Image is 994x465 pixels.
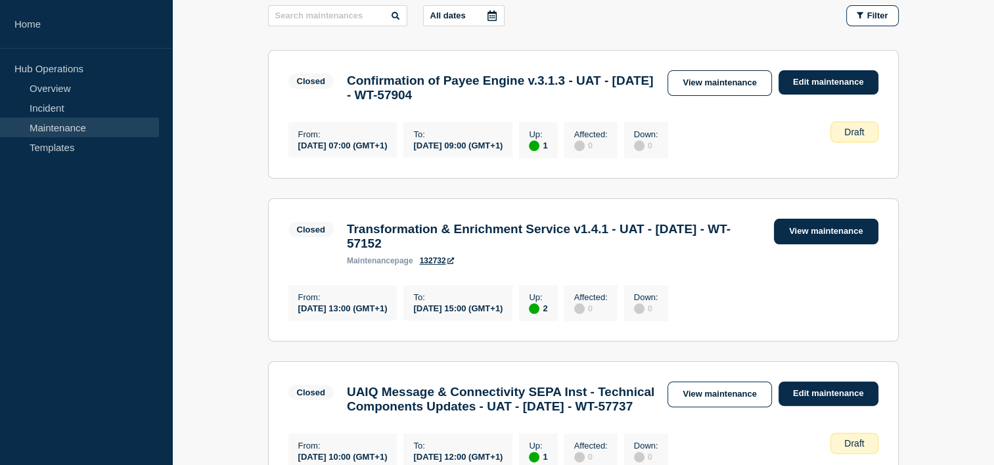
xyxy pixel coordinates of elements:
[574,303,585,314] div: disabled
[413,129,503,139] p: To :
[779,70,878,95] a: Edit maintenance
[667,70,771,96] a: View maintenance
[529,303,539,314] div: up
[667,382,771,407] a: View maintenance
[574,129,608,139] p: Affected :
[413,292,503,302] p: To :
[413,441,503,451] p: To :
[298,292,388,302] p: From :
[298,441,388,451] p: From :
[774,219,878,244] a: View maintenance
[430,11,466,20] p: All dates
[574,141,585,151] div: disabled
[634,452,644,462] div: disabled
[298,139,388,150] div: [DATE] 07:00 (GMT+1)
[347,256,395,265] span: maintenance
[830,122,878,143] div: Draft
[413,451,503,462] div: [DATE] 12:00 (GMT+1)
[529,141,539,151] div: up
[413,139,503,150] div: [DATE] 09:00 (GMT+1)
[529,452,539,462] div: up
[634,451,658,462] div: 0
[830,433,878,454] div: Draft
[574,451,608,462] div: 0
[634,141,644,151] div: disabled
[298,451,388,462] div: [DATE] 10:00 (GMT+1)
[297,76,325,86] div: Closed
[634,292,658,302] p: Down :
[420,256,454,265] a: 132732
[574,292,608,302] p: Affected :
[529,139,547,151] div: 1
[529,292,547,302] p: Up :
[298,129,388,139] p: From :
[529,451,547,462] div: 1
[347,256,413,265] p: page
[529,302,547,314] div: 2
[634,303,644,314] div: disabled
[297,387,325,397] div: Closed
[634,302,658,314] div: 0
[574,452,585,462] div: disabled
[298,302,388,313] div: [DATE] 13:00 (GMT+1)
[268,5,407,26] input: Search maintenances
[867,11,888,20] span: Filter
[574,139,608,151] div: 0
[529,441,547,451] p: Up :
[347,222,761,251] h3: Transformation & Enrichment Service v1.4.1 - UAT - [DATE] - WT-57152
[634,139,658,151] div: 0
[634,441,658,451] p: Down :
[574,441,608,451] p: Affected :
[846,5,899,26] button: Filter
[423,5,505,26] button: All dates
[574,302,608,314] div: 0
[347,74,655,102] h3: Confirmation of Payee Engine v.3.1.3 - UAT - [DATE] - WT-57904
[347,385,655,414] h3: UAIQ Message & Connectivity SEPA Inst - Technical Components Updates - UAT - [DATE] - WT-57737
[529,129,547,139] p: Up :
[413,302,503,313] div: [DATE] 15:00 (GMT+1)
[779,382,878,406] a: Edit maintenance
[297,225,325,234] div: Closed
[634,129,658,139] p: Down :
